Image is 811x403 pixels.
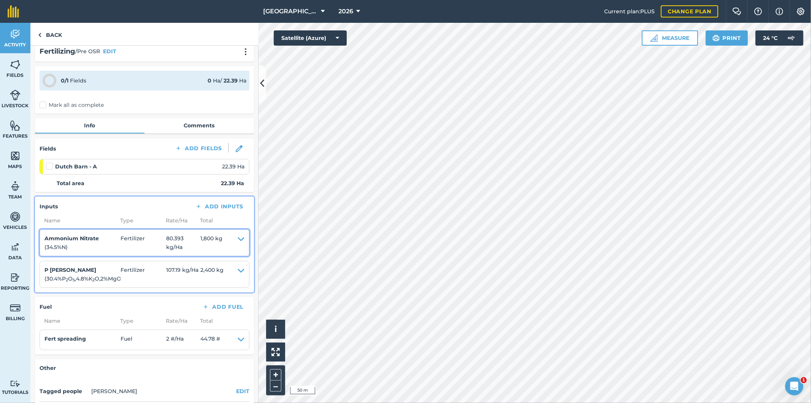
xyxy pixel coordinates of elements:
[650,34,658,42] img: Ruler icon
[10,241,21,253] img: svg+xml;base64,PD94bWwgdmVyc2lvbj0iMS4wIiBlbmNvZGluZz0idXRmLTgiPz4KPCEtLSBHZW5lcmF0b3I6IEFkb2JlIE...
[10,150,21,162] img: svg+xml;base64,PHN2ZyB4bWxucz0iaHR0cDovL3d3dy53My5vcmcvMjAwMC9zdmciIHdpZHRoPSI1NiIgaGVpZ2h0PSI2MC...
[166,335,200,345] span: 2 # / Ha
[785,377,803,395] iframe: Intercom live chat
[801,377,807,383] span: 1
[755,30,803,46] button: 24 °C
[661,5,718,17] a: Change plan
[44,234,244,251] summary: Ammonium Nitrate(34.5%N)Fertilizer80.393 kg/Ha1,800 kg
[776,7,783,16] img: svg+xml;base64,PHN2ZyB4bWxucz0iaHR0cDovL3d3dy53My5vcmcvMjAwMC9zdmciIHdpZHRoPSIxNyIgaGVpZ2h0PSIxNy...
[40,317,116,325] span: Name
[196,301,249,312] button: Add Fuel
[222,162,244,171] span: 22.39 Ha
[166,234,200,251] span: 80.393 kg / Ha
[796,8,805,15] img: A cog icon
[241,48,250,56] img: svg+xml;base64,PHN2ZyB4bWxucz0iaHR0cDovL3d3dy53My5vcmcvMjAwMC9zdmciIHdpZHRoPSIyMCIgaGVpZ2h0PSIyNC...
[189,201,249,212] button: Add Inputs
[40,202,58,211] h4: Inputs
[10,181,21,192] img: svg+xml;base64,PD94bWwgdmVyc2lvbj0iMS4wIiBlbmNvZGluZz0idXRmLTgiPz4KPCEtLSBHZW5lcmF0b3I6IEFkb2JlIE...
[10,272,21,283] img: svg+xml;base64,PD94bWwgdmVyc2lvbj0iMS4wIiBlbmNvZGluZz0idXRmLTgiPz4KPCEtLSBHZW5lcmF0b3I6IEFkb2JlIE...
[144,118,254,133] a: Comments
[338,7,353,16] span: 2026
[116,216,161,225] span: Type
[263,7,318,16] span: [GEOGRAPHIC_DATA]
[784,30,799,46] img: svg+xml;base64,PD94bWwgdmVyc2lvbj0iMS4wIiBlbmNvZGluZz0idXRmLTgiPz4KPCEtLSBHZW5lcmF0b3I6IEFkb2JlIE...
[44,266,121,274] h4: P [PERSON_NAME]
[91,387,137,395] li: [PERSON_NAME]
[44,234,121,243] h4: Ammonium Nitrate
[236,387,249,395] button: EDIT
[40,101,104,109] label: Mark all as complete
[92,278,95,282] sub: 2
[200,234,222,251] span: 1,800 kg
[44,335,121,343] h4: Fert spreading
[10,302,21,314] img: svg+xml;base64,PD94bWwgdmVyc2lvbj0iMS4wIiBlbmNvZGluZz0idXRmLTgiPz4KPCEtLSBHZW5lcmF0b3I6IEFkb2JlIE...
[55,162,97,171] strong: Dutch Barn - A
[169,143,228,154] button: Add Fields
[713,33,720,43] img: svg+xml;base64,PHN2ZyB4bWxucz0iaHR0cDovL3d3dy53My5vcmcvMjAwMC9zdmciIHdpZHRoPSIxOSIgaGVpZ2h0PSIyNC...
[10,120,21,131] img: svg+xml;base64,PHN2ZyB4bWxucz0iaHR0cDovL3d3dy53My5vcmcvMjAwMC9zdmciIHdpZHRoPSI1NiIgaGVpZ2h0PSI2MC...
[200,335,220,345] span: 44.78 #
[236,145,243,152] img: svg+xml;base64,PHN2ZyB3aWR0aD0iMTgiIGhlaWdodD0iMTgiIHZpZXdCb3g9IjAgMCAxOCAxOCIgZmlsbD0ibm9uZSIgeG...
[40,364,249,372] h4: Other
[61,76,86,85] div: Fields
[604,7,655,16] span: Current plan : PLUS
[732,8,741,15] img: Two speech bubbles overlapping with the left bubble in the forefront
[40,46,75,57] h2: Fertilizing
[166,266,200,283] span: 107.19 kg / Ha
[221,179,244,187] strong: 22.39 Ha
[40,144,56,153] h4: Fields
[224,77,238,84] strong: 22.39
[10,380,21,387] img: svg+xml;base64,PD94bWwgdmVyc2lvbj0iMS4wIiBlbmNvZGluZz0idXRmLTgiPz4KPCEtLSBHZW5lcmF0b3I6IEFkb2JlIE...
[10,211,21,222] img: svg+xml;base64,PD94bWwgdmVyc2lvbj0iMS4wIiBlbmNvZGluZz0idXRmLTgiPz4KPCEtLSBHZW5lcmF0b3I6IEFkb2JlIE...
[161,317,195,325] span: Rate/ Ha
[8,5,19,17] img: fieldmargin Logo
[44,335,244,345] summary: Fert spreadingFuel2 #/Ha44.78 #
[275,324,277,334] span: i
[161,216,195,225] span: Rate/ Ha
[40,303,52,311] h4: Fuel
[35,118,144,133] a: Info
[30,23,70,45] a: Back
[44,266,244,283] summary: P [PERSON_NAME](30.4%P2O5,4.8%K2O,2%MgO,16.3%SO,5.8%Ca)Fertilizer107.19 kg/Ha2,400 kg
[208,77,211,84] strong: 0
[44,274,121,283] p: ( 30.4 % P O , 4.8 % K O , 2 % MgO , 16.3 % SO , 5.8 % Ca )
[195,216,213,225] span: Total
[121,335,166,345] span: Fuel
[10,89,21,101] img: svg+xml;base64,PD94bWwgdmVyc2lvbj0iMS4wIiBlbmNvZGluZz0idXRmLTgiPz4KPCEtLSBHZW5lcmF0b3I6IEFkb2JlIE...
[121,234,166,251] span: Fertilizer
[38,30,41,40] img: svg+xml;base64,PHN2ZyB4bWxucz0iaHR0cDovL3d3dy53My5vcmcvMjAwMC9zdmciIHdpZHRoPSI5IiBoZWlnaHQ9IjI0Ii...
[754,8,763,15] img: A question mark icon
[642,30,698,46] button: Measure
[103,47,116,56] button: EDIT
[61,77,68,84] strong: 0 / 1
[270,381,281,392] button: –
[44,243,121,251] p: ( 34.5 % N )
[121,266,166,283] span: Fertilizer
[200,266,224,283] span: 2,400 kg
[40,216,116,225] span: Name
[75,47,100,56] span: / Pre OSR
[270,369,281,381] button: +
[195,317,213,325] span: Total
[271,348,280,356] img: Four arrows, one pointing top left, one top right, one bottom right and the last bottom left
[266,320,285,339] button: i
[706,30,748,46] button: Print
[10,29,21,40] img: svg+xml;base64,PD94bWwgdmVyc2lvbj0iMS4wIiBlbmNvZGluZz0idXRmLTgiPz4KPCEtLSBHZW5lcmF0b3I6IEFkb2JlIE...
[274,30,347,46] button: Satellite (Azure)
[10,59,21,70] img: svg+xml;base64,PHN2ZyB4bWxucz0iaHR0cDovL3d3dy53My5vcmcvMjAwMC9zdmciIHdpZHRoPSI1NiIgaGVpZ2h0PSI2MC...
[73,278,75,282] sub: 5
[66,278,68,282] sub: 2
[57,179,84,187] strong: Total area
[208,76,246,85] div: Ha / Ha
[116,317,161,325] span: Type
[40,387,88,395] h4: Tagged people
[763,30,778,46] span: 24 ° C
